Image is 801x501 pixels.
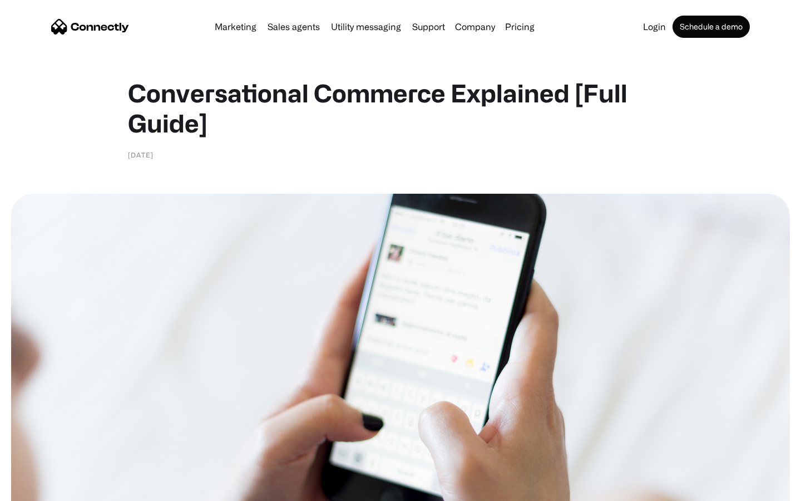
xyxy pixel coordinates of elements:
a: Login [639,22,670,31]
aside: Language selected: English [11,482,67,497]
a: Schedule a demo [673,16,750,38]
ul: Language list [22,482,67,497]
h1: Conversational Commerce Explained [Full Guide] [128,78,673,138]
a: Marketing [210,22,261,31]
div: [DATE] [128,149,154,160]
a: Utility messaging [327,22,406,31]
a: Pricing [501,22,539,31]
a: Support [408,22,449,31]
div: Company [455,19,495,35]
a: Sales agents [263,22,324,31]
